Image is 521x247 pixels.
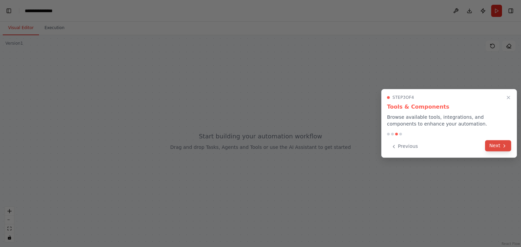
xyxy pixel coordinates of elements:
button: Hide left sidebar [4,6,14,16]
button: Next [485,140,511,151]
span: Step 3 of 4 [392,95,414,100]
button: Previous [387,141,422,152]
h3: Tools & Components [387,103,511,111]
button: Close walkthrough [504,93,513,102]
p: Browse available tools, integrations, and components to enhance your automation. [387,114,511,127]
